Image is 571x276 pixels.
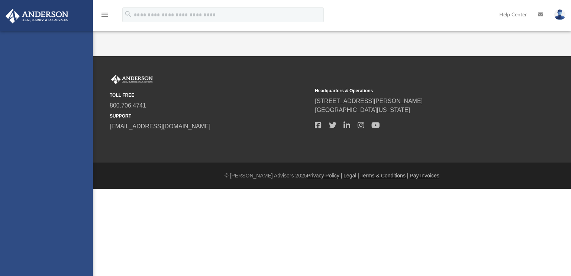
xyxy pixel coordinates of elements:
[343,173,359,179] a: Legal |
[410,173,439,179] a: Pay Invoices
[361,173,409,179] a: Terms & Conditions |
[110,123,210,129] a: [EMAIL_ADDRESS][DOMAIN_NAME]
[110,102,146,109] a: 800.706.4741
[554,9,565,20] img: User Pic
[100,10,109,19] i: menu
[315,98,423,104] a: [STREET_ADDRESS][PERSON_NAME]
[110,113,310,119] small: SUPPORT
[110,92,310,99] small: TOLL FREE
[93,172,571,180] div: © [PERSON_NAME] Advisors 2025
[124,10,132,18] i: search
[315,87,515,94] small: Headquarters & Operations
[100,14,109,19] a: menu
[307,173,342,179] a: Privacy Policy |
[110,75,154,84] img: Anderson Advisors Platinum Portal
[315,107,410,113] a: [GEOGRAPHIC_DATA][US_STATE]
[3,9,71,23] img: Anderson Advisors Platinum Portal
